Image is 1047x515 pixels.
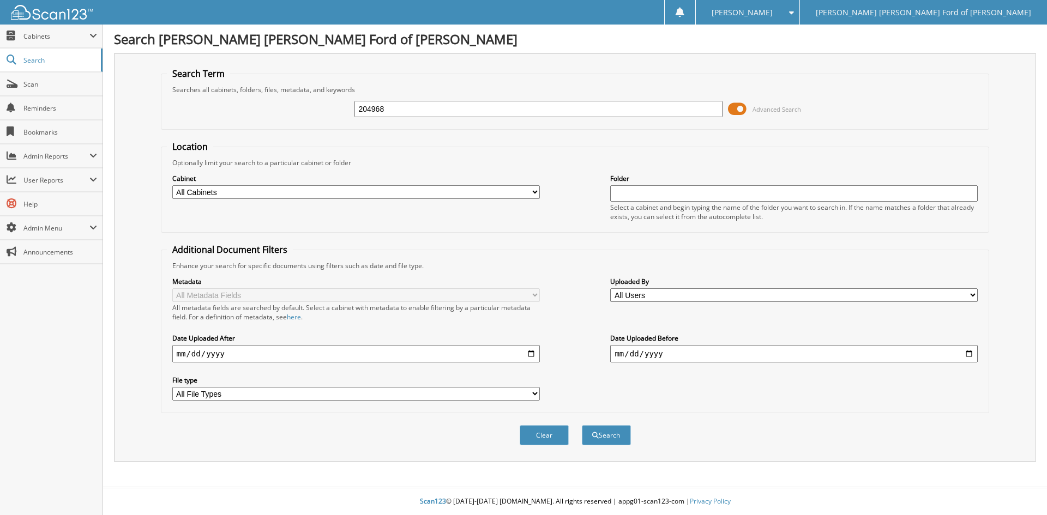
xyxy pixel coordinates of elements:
[23,223,89,233] span: Admin Menu
[167,261,984,270] div: Enhance your search for specific documents using filters such as date and file type.
[690,496,731,506] a: Privacy Policy
[23,175,89,185] span: User Reports
[11,5,93,20] img: scan123-logo-white.svg
[172,375,540,385] label: File type
[167,68,230,80] legend: Search Term
[23,80,97,89] span: Scan
[114,30,1036,48] h1: Search [PERSON_NAME] [PERSON_NAME] Ford of [PERSON_NAME]
[23,128,97,137] span: Bookmarks
[23,247,97,257] span: Announcements
[23,104,97,113] span: Reminders
[172,303,540,322] div: All metadata fields are searched by default. Select a cabinet with metadata to enable filtering b...
[610,203,978,221] div: Select a cabinet and begin typing the name of the folder you want to search in. If the name match...
[610,277,978,286] label: Uploaded By
[420,496,446,506] span: Scan123
[712,9,773,16] span: [PERSON_NAME]
[610,345,978,362] input: end
[172,334,540,343] label: Date Uploaded After
[610,174,978,183] label: Folder
[167,244,293,256] legend: Additional Document Filters
[167,141,213,153] legend: Location
[520,425,569,445] button: Clear
[992,463,1047,515] iframe: Chat Widget
[23,199,97,209] span: Help
[172,174,540,183] label: Cabinet
[610,334,978,343] label: Date Uploaded Before
[103,488,1047,515] div: © [DATE]-[DATE] [DOMAIN_NAME]. All rights reserved | appg01-scan123-com |
[753,105,801,113] span: Advanced Search
[23,152,89,161] span: Admin Reports
[23,56,95,65] span: Search
[582,425,631,445] button: Search
[287,312,301,322] a: here
[167,85,984,94] div: Searches all cabinets, folders, files, metadata, and keywords
[167,158,984,167] div: Optionally limit your search to a particular cabinet or folder
[23,32,89,41] span: Cabinets
[172,345,540,362] input: start
[816,9,1031,16] span: [PERSON_NAME] [PERSON_NAME] Ford of [PERSON_NAME]
[172,277,540,286] label: Metadata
